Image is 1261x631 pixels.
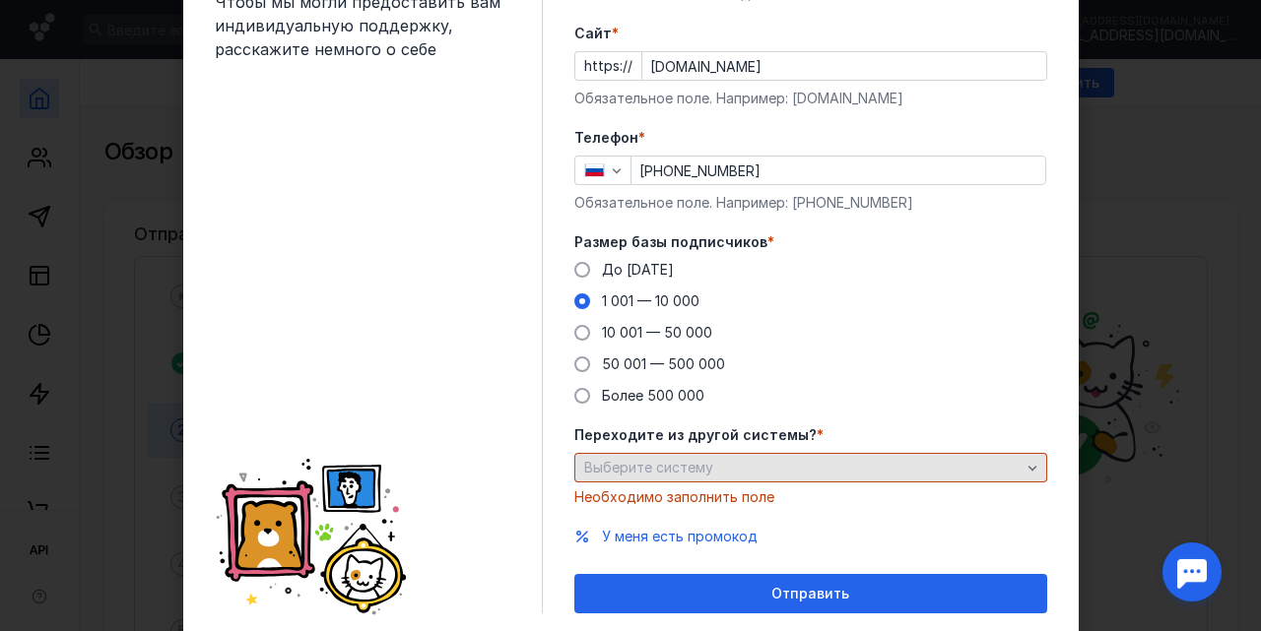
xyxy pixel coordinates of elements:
[574,487,1047,507] div: Необходимо заполнить поле
[574,574,1047,613] button: Отправить
[602,527,758,546] button: У меня есть промокод
[602,528,758,544] span: У меня есть промокод
[602,324,712,341] span: 10 001 — 50 000
[602,261,674,278] span: До [DATE]
[574,193,1047,213] div: Обязательное поле. Например: [PHONE_NUMBER]
[574,89,1047,108] div: Обязательное поле. Например: [DOMAIN_NAME]
[584,459,713,475] span: Выберите систему
[574,128,638,148] span: Телефон
[574,453,1047,482] button: Выберите систему
[574,232,767,252] span: Размер базы подписчиков
[574,24,612,43] span: Cайт
[602,387,704,404] span: Более 500 000
[574,425,817,445] span: Переходите из другой системы?
[602,292,699,309] span: 1 001 — 10 000
[602,355,725,372] span: 50 001 — 500 000
[771,586,849,602] span: Отправить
